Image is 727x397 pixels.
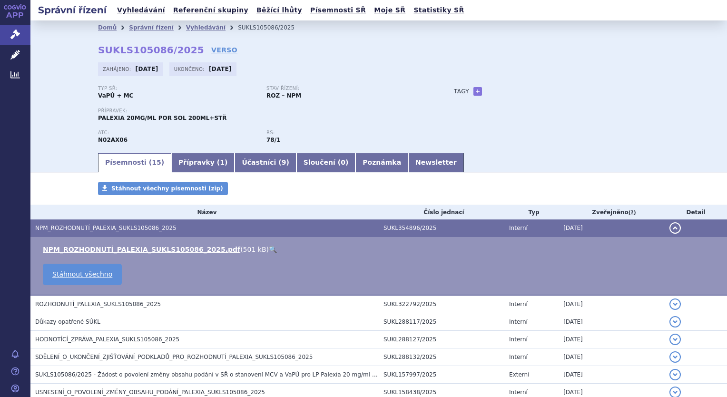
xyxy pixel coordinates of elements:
span: 0 [341,159,345,166]
a: Vyhledávání [186,24,226,31]
h3: Tagy [454,86,469,97]
strong: [DATE] [136,66,158,72]
a: Účastníci (9) [235,153,296,172]
a: 🔍 [269,246,277,253]
span: 1 [220,159,225,166]
p: Přípravek: [98,108,435,114]
span: NPM_ROZHODNUTÍ_PALEXIA_SUKLS105086_2025 [35,225,177,231]
span: 15 [152,159,161,166]
a: Referenční skupiny [170,4,251,17]
span: Stáhnout všechny písemnosti (zip) [111,185,223,192]
span: Externí [509,371,529,378]
span: Důkazy opatřené SÚKL [35,318,100,325]
p: RS: [266,130,425,136]
button: detail [669,222,681,234]
a: Poznámka [355,153,408,172]
span: Zahájeno: [103,65,133,73]
abbr: (?) [629,209,636,216]
span: 501 kB [243,246,266,253]
a: Domů [98,24,117,31]
strong: silné opioidy, p.o. [266,137,280,143]
span: 9 [282,159,286,166]
strong: [DATE] [209,66,232,72]
button: detail [669,298,681,310]
td: SUKL288127/2025 [379,331,504,348]
span: Interní [509,318,528,325]
button: detail [669,369,681,380]
a: NPM_ROZHODNUTÍ_PALEXIA_SUKLS105086_2025.pdf [43,246,240,253]
td: [DATE] [559,313,665,331]
span: ROZHODNUTÍ_PALEXIA_SUKLS105086_2025 [35,301,161,308]
th: Název [30,205,379,219]
span: Interní [509,301,528,308]
strong: SUKLS105086/2025 [98,44,204,56]
span: Interní [509,389,528,396]
button: detail [669,351,681,363]
td: [DATE] [559,331,665,348]
a: Správní řízení [129,24,174,31]
p: Typ SŘ: [98,86,257,91]
td: SUKL288132/2025 [379,348,504,366]
li: SUKLS105086/2025 [238,20,307,35]
span: SDĚLENÍ_O_UKONČENÍ_ZJIŠŤOVÁNÍ_PODKLADŮ_PRO_ROZHODNUTÍ_PALEXIA_SUKLS105086_2025 [35,354,313,360]
a: Statistiky SŘ [411,4,467,17]
td: [DATE] [559,348,665,366]
td: [DATE] [559,219,665,237]
a: Stáhnout všechno [43,264,122,285]
strong: ROZ – NPM [266,92,301,99]
span: PALEXIA 20MG/ML POR SOL 200ML+STŘ [98,115,227,121]
a: Přípravky (1) [171,153,235,172]
a: VERSO [211,45,237,55]
a: Newsletter [408,153,464,172]
a: + [473,87,482,96]
td: SUKL157997/2025 [379,366,504,384]
td: SUKL354896/2025 [379,219,504,237]
span: Interní [509,225,528,231]
a: Běžící lhůty [254,4,305,17]
a: Písemnosti SŘ [307,4,369,17]
strong: VaPÚ + MC [98,92,133,99]
span: Ukončeno: [174,65,206,73]
strong: TAPENTADOL [98,137,128,143]
th: Zveřejněno [559,205,665,219]
td: SUKL288117/2025 [379,313,504,331]
a: Stáhnout všechny písemnosti (zip) [98,182,228,195]
span: Interní [509,354,528,360]
p: Stav řízení: [266,86,425,91]
span: USNESENÍ_O_POVOLENÍ_ZMĚNY_OBSAHU_PODÁNÍ_PALEXIA_SUKLS105086_2025 [35,389,265,396]
h2: Správní řízení [30,3,114,17]
th: Typ [504,205,559,219]
p: ATC: [98,130,257,136]
li: ( ) [43,245,717,254]
a: Vyhledávání [114,4,168,17]
td: SUKL322792/2025 [379,295,504,313]
th: Číslo jednací [379,205,504,219]
td: [DATE] [559,295,665,313]
th: Detail [665,205,727,219]
span: Interní [509,336,528,343]
button: detail [669,316,681,328]
a: Sloučení (0) [296,153,355,172]
span: HODNOTÍCÍ_ZPRÁVA_PALEXIA_SUKLS105086_2025 [35,336,179,343]
button: detail [669,334,681,345]
a: Písemnosti (15) [98,153,171,172]
a: Moje SŘ [371,4,408,17]
span: SUKLS105086/2025 - Žádost o povolení změny obsahu podání v SŘ o stanovení MCV a VaPÚ pro LP Palex... [35,371,478,378]
td: [DATE] [559,366,665,384]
